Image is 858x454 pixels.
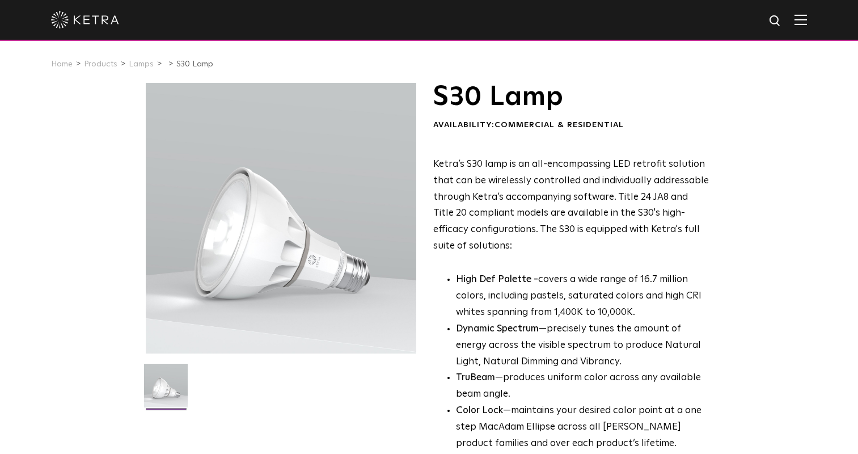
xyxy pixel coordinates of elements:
p: covers a wide range of 16.7 million colors, including pastels, saturated colors and high CRI whit... [456,272,709,321]
img: ketra-logo-2019-white [51,11,119,28]
span: Commercial & Residential [494,121,624,129]
img: S30-Lamp-Edison-2021-Web-Square [144,364,188,416]
a: S30 Lamp [176,60,213,68]
div: Availability: [433,120,709,131]
img: Hamburger%20Nav.svg [794,14,807,25]
li: —precisely tunes the amount of energy across the visible spectrum to produce Natural Light, Natur... [456,321,709,371]
span: Ketra’s S30 lamp is an all-encompassing LED retrofit solution that can be wirelessly controlled a... [433,159,709,251]
a: Home [51,60,73,68]
strong: High Def Palette - [456,275,538,284]
strong: TruBeam [456,373,495,382]
h1: S30 Lamp [433,83,709,111]
li: —produces uniform color across any available beam angle. [456,370,709,403]
li: —maintains your desired color point at a one step MacAdam Ellipse across all [PERSON_NAME] produc... [456,403,709,452]
strong: Color Lock [456,406,503,415]
img: search icon [768,14,783,28]
a: Products [84,60,117,68]
a: Lamps [129,60,154,68]
strong: Dynamic Spectrum [456,324,539,334]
